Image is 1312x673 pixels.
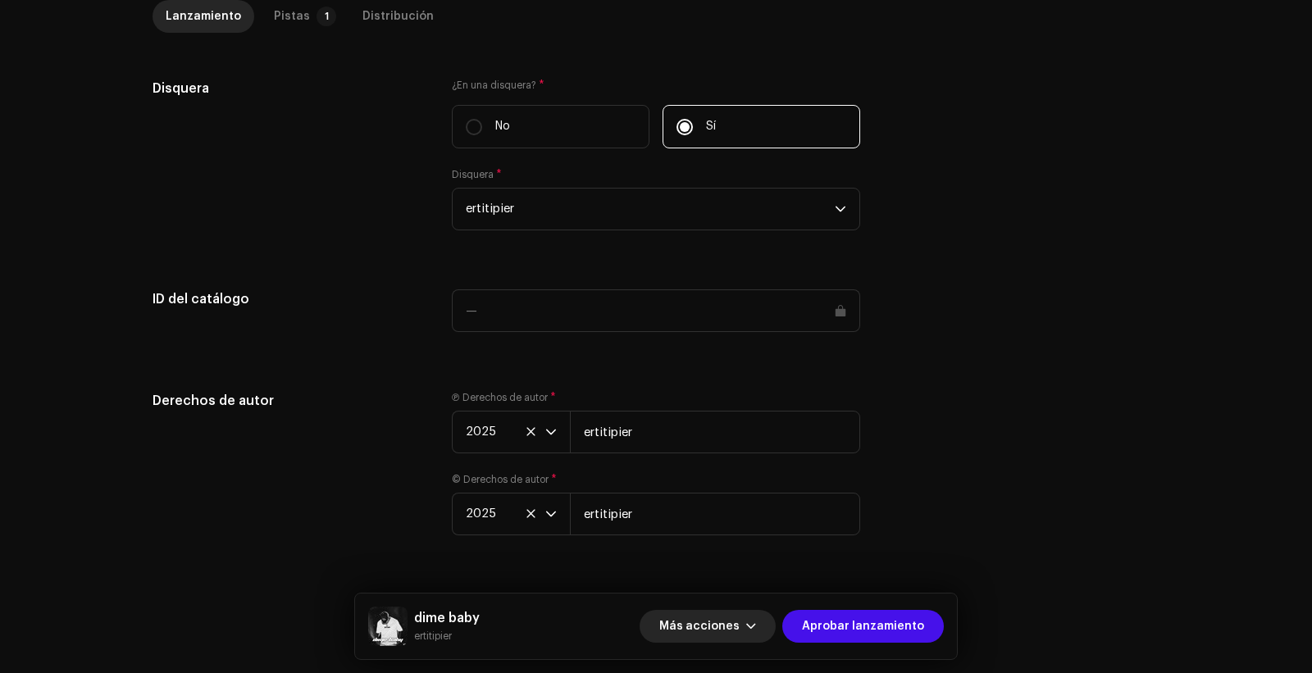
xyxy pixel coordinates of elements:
label: ¿En una disquera? [452,79,860,92]
div: dropdown trigger [545,412,557,452]
h5: Derechos de autor [153,391,426,411]
span: 2025 [466,412,545,452]
label: Ⓟ Derechos de autor [452,391,556,404]
input: — [452,289,860,332]
input: e.g. Publisher LLC [570,493,860,535]
label: © Derechos de autor [452,473,557,486]
h5: Disquera [153,79,426,98]
div: dropdown trigger [545,493,557,534]
input: e.g. Label LLC [570,411,860,453]
div: dropdown trigger [835,189,846,230]
p: Sí [706,118,716,135]
span: ertitipier [466,189,835,230]
label: Disquera [452,168,502,181]
h5: ID del catálogo [153,289,426,309]
span: 2025 [466,493,545,534]
p: No [495,118,510,135]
